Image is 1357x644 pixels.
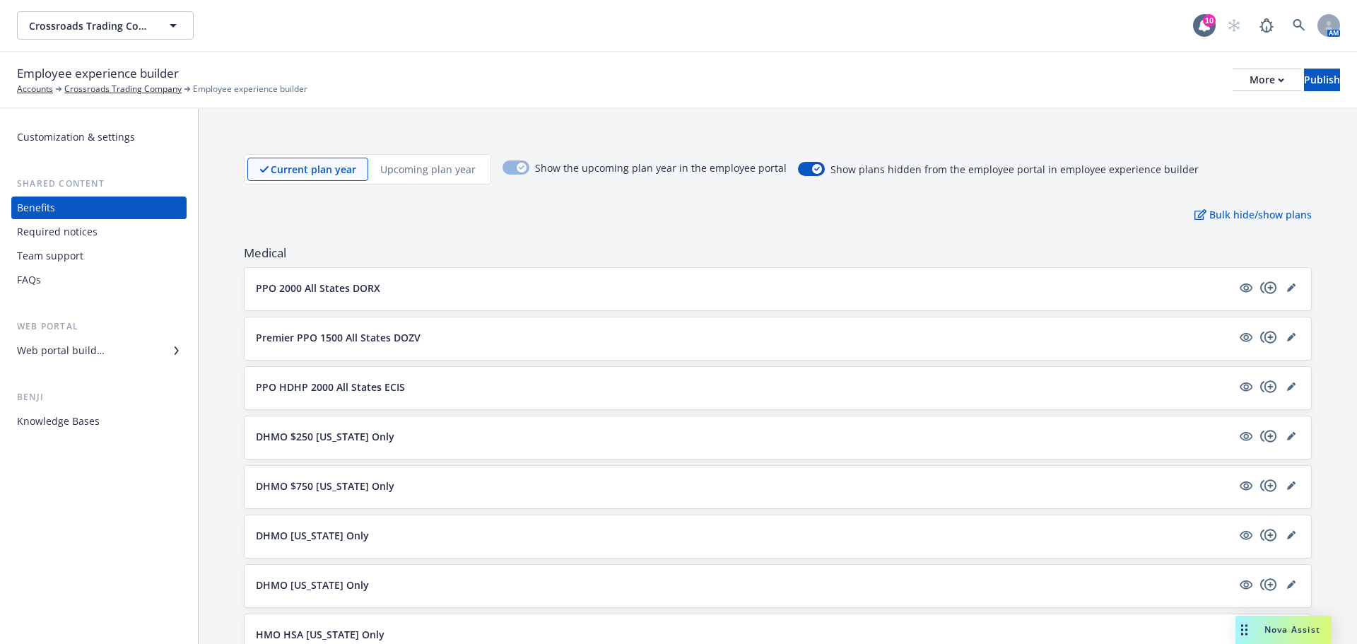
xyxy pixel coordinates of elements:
div: Web portal [11,320,187,334]
button: Crossroads Trading Company [17,11,194,40]
a: Start snowing [1220,11,1248,40]
a: copyPlus [1260,428,1277,445]
span: Show plans hidden from the employee portal in employee experience builder [830,162,1199,177]
p: PPO 2000 All States DORX [256,281,380,295]
button: More [1233,69,1301,91]
button: DHMO [US_STATE] Only [256,578,1232,592]
span: Nova Assist [1264,623,1320,636]
a: visible [1238,378,1255,395]
button: PPO 2000 All States DORX [256,281,1232,295]
a: Customization & settings [11,126,187,148]
a: Required notices [11,221,187,243]
a: visible [1238,576,1255,593]
a: editPencil [1283,576,1300,593]
p: Current plan year [271,162,356,177]
a: visible [1238,428,1255,445]
a: copyPlus [1260,279,1277,296]
div: 10 [1203,14,1216,27]
button: HMO HSA [US_STATE] Only [256,627,1232,642]
a: editPencil [1283,378,1300,395]
a: FAQs [11,269,187,291]
p: Upcoming plan year [380,162,476,177]
a: Report a Bug [1252,11,1281,40]
div: Benji [11,390,187,404]
a: Accounts [17,83,53,95]
div: Web portal builder [17,339,105,362]
p: Premier PPO 1500 All States DOZV [256,330,421,345]
div: Required notices [17,221,98,243]
a: visible [1238,279,1255,296]
span: Employee experience builder [17,64,179,83]
div: Benefits [17,197,55,219]
div: Knowledge Bases [17,410,100,433]
a: visible [1238,527,1255,544]
button: DHMO [US_STATE] Only [256,528,1232,543]
span: Crossroads Trading Company [29,18,151,33]
a: copyPlus [1260,576,1277,593]
p: DHMO $250 [US_STATE] Only [256,429,394,444]
div: Publish [1304,69,1340,90]
a: copyPlus [1260,378,1277,395]
a: editPencil [1283,279,1300,296]
a: visible [1238,329,1255,346]
a: editPencil [1283,477,1300,494]
div: More [1250,69,1284,90]
a: Knowledge Bases [11,410,187,433]
p: HMO HSA [US_STATE] Only [256,627,384,642]
p: DHMO $750 [US_STATE] Only [256,479,394,493]
p: Bulk hide/show plans [1194,207,1312,222]
button: Premier PPO 1500 All States DOZV [256,330,1232,345]
button: DHMO $250 [US_STATE] Only [256,429,1232,444]
p: DHMO [US_STATE] Only [256,528,369,543]
a: copyPlus [1260,329,1277,346]
a: Web portal builder [11,339,187,362]
span: Medical [244,245,1312,262]
button: PPO HDHP 2000 All States ECIS [256,380,1232,394]
div: FAQs [17,269,41,291]
a: Search [1285,11,1313,40]
button: Nova Assist [1235,616,1332,644]
button: DHMO $750 [US_STATE] Only [256,479,1232,493]
a: copyPlus [1260,477,1277,494]
div: Customization & settings [17,126,135,148]
a: Benefits [11,197,187,219]
a: Crossroads Trading Company [64,83,182,95]
a: editPencil [1283,329,1300,346]
div: Team support [17,245,83,267]
p: DHMO [US_STATE] Only [256,578,369,592]
span: Show the upcoming plan year in the employee portal [535,160,787,178]
button: Publish [1304,69,1340,91]
a: copyPlus [1260,527,1277,544]
a: visible [1238,477,1255,494]
p: PPO HDHP 2000 All States ECIS [256,380,405,394]
a: editPencil [1283,428,1300,445]
a: editPencil [1283,527,1300,544]
div: Drag to move [1235,616,1253,644]
span: Employee experience builder [193,83,307,95]
a: Team support [11,245,187,267]
div: Shared content [11,177,187,191]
